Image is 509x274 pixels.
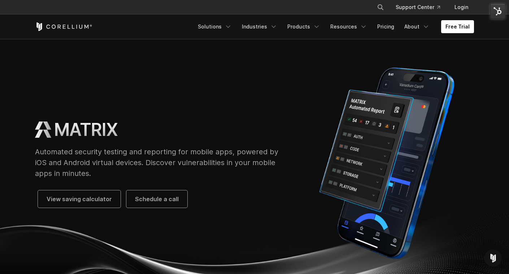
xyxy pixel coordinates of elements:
[490,4,505,19] img: HubSpot Tools Menu Toggle
[238,20,282,33] a: Industries
[193,20,236,33] a: Solutions
[326,20,371,33] a: Resources
[38,190,121,208] a: View saving calculator
[135,195,179,203] span: Schedule a call
[374,1,387,14] button: Search
[54,119,118,141] h1: MATRIX
[484,249,502,267] div: Open Intercom Messenger
[390,1,446,14] a: Support Center
[300,62,474,264] img: Corellium MATRIX automated report on iPhone showing app vulnerability test results across securit...
[373,20,399,33] a: Pricing
[368,1,474,14] div: Navigation Menu
[126,190,187,208] a: Schedule a call
[35,121,51,138] img: MATRIX Logo
[47,195,112,203] span: View saving calculator
[35,22,92,31] a: Corellium Home
[441,20,474,33] a: Free Trial
[35,146,285,179] p: Automated security testing and reporting for mobile apps, powered by iOS and Android virtual devi...
[193,20,474,33] div: Navigation Menu
[449,1,474,14] a: Login
[283,20,325,33] a: Products
[400,20,434,33] a: About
